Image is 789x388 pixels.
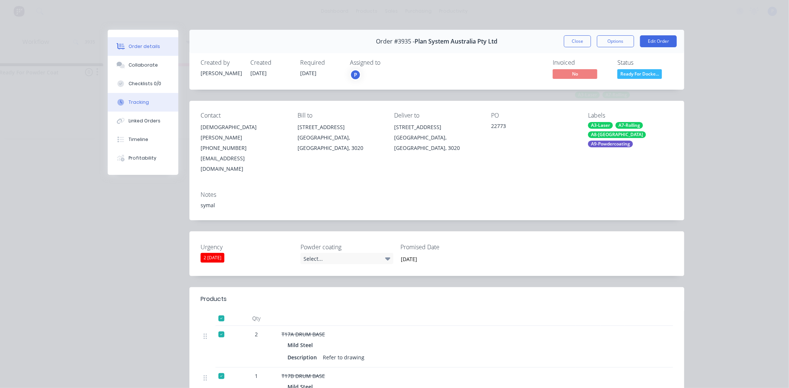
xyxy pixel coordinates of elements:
span: Order #3935 - [376,38,415,45]
div: Notes [201,191,673,198]
div: A3-Laser [588,122,613,129]
div: [EMAIL_ADDRESS][DOMAIN_NAME] [201,153,286,174]
div: Refer to drawing [320,352,367,363]
div: [DEMOGRAPHIC_DATA][PERSON_NAME] [201,122,286,143]
div: Contact [201,112,286,119]
div: Select... [301,253,393,264]
div: Checklists 0/0 [129,80,161,87]
div: 22773 [491,122,576,132]
span: 1 [255,372,258,380]
div: PO [491,112,576,119]
div: Created [250,59,291,66]
span: No [553,69,597,78]
div: Status [617,59,673,66]
button: Options [597,35,634,47]
div: [STREET_ADDRESS] [394,122,480,132]
div: Assigned to [350,59,424,66]
label: Powder coating [301,243,393,251]
div: Tracking [129,99,149,106]
div: [GEOGRAPHIC_DATA], [GEOGRAPHIC_DATA], 3020 [394,132,480,153]
div: [STREET_ADDRESS][GEOGRAPHIC_DATA], [GEOGRAPHIC_DATA], 3020 [394,122,480,153]
button: Linked Orders [108,112,178,130]
span: T17A DRUM BASE [282,331,325,338]
div: Profitability [129,155,156,161]
button: Edit Order [640,35,677,47]
input: Enter date [396,253,488,264]
div: [GEOGRAPHIC_DATA], [GEOGRAPHIC_DATA], 3020 [298,132,383,153]
div: [STREET_ADDRESS] [298,122,383,132]
div: [STREET_ADDRESS][GEOGRAPHIC_DATA], [GEOGRAPHIC_DATA], 3020 [298,122,383,153]
div: Bill to [298,112,383,119]
span: 2 [255,330,258,338]
button: Order details [108,37,178,56]
div: Products [201,295,227,304]
div: Linked Orders [129,118,160,124]
button: Profitability [108,149,178,167]
span: Plan System Australia Pty Ltd [415,38,498,45]
button: Ready For Docke... [617,69,662,80]
div: 2 [DATE] [201,253,224,263]
label: Urgency [201,243,293,251]
button: Close [564,35,591,47]
div: Labels [588,112,673,119]
label: Promised Date [400,243,493,251]
button: Tracking [108,93,178,112]
div: [PHONE_NUMBER] [201,143,286,153]
div: symal [201,201,673,209]
div: Description [288,352,320,363]
div: Created by [201,59,241,66]
div: A9-Powdercoating [588,141,633,147]
div: Collaborate [129,62,158,68]
button: Checklists 0/0 [108,74,178,93]
div: Deliver to [394,112,480,119]
span: T17B DRUM BASE [282,372,325,379]
div: Timeline [129,136,148,143]
div: Invoiced [553,59,608,66]
span: [DATE] [250,70,267,77]
div: Required [300,59,341,66]
div: Qty [234,311,279,326]
button: Timeline [108,130,178,149]
div: Order details [129,43,160,50]
div: A7-Rolling [616,122,643,129]
span: [DATE] [300,70,316,77]
div: A8-[GEOGRAPHIC_DATA] [588,131,646,138]
span: Ready For Docke... [617,69,662,78]
div: [DEMOGRAPHIC_DATA][PERSON_NAME][PHONE_NUMBER][EMAIL_ADDRESS][DOMAIN_NAME] [201,122,286,174]
div: Mild Steel [288,340,316,350]
div: [PERSON_NAME] [201,69,241,77]
button: P [350,69,361,80]
button: Collaborate [108,56,178,74]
